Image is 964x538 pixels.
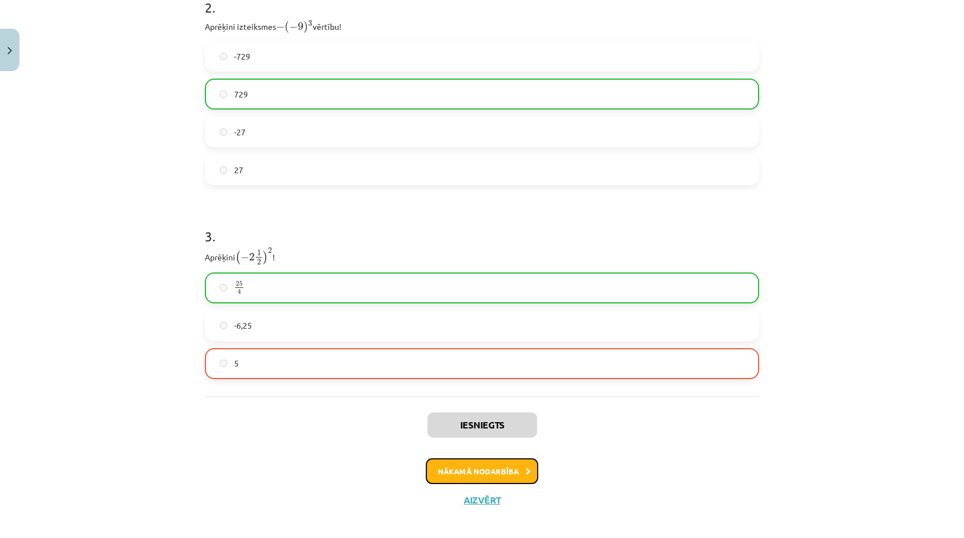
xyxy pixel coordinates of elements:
input: 5 [220,360,227,367]
img: icon-close-lesson-0947bae3869378f0d4975bcd49f059093ad1ed9edebbc8119c70593378902aed.svg [7,47,12,54]
h1: 3 . [205,208,759,244]
span: 1 [257,250,261,256]
span: − [289,23,298,31]
span: ) [304,21,308,33]
span: -6,25 [234,319,252,332]
span: 5 [234,357,239,369]
span: 2 [257,259,261,265]
span: 4 [238,290,241,295]
span: -27 [234,126,246,138]
input: -6,25 [220,322,227,329]
input: -27 [220,128,227,136]
span: ( [285,21,289,33]
span: 2 [249,253,255,261]
span: 27 [234,164,243,176]
button: Nākamā nodarbība [426,458,538,485]
span: − [240,254,249,262]
span: 2 [268,248,272,254]
span: -729 [234,50,250,63]
span: 729 [234,88,248,100]
span: 9 [298,22,304,30]
span: ) [263,251,268,264]
span: 3 [308,21,312,26]
button: Aizvērt [460,494,504,506]
p: Aprēķini izteiksmes vērtību! [205,18,759,34]
input: -729 [220,53,227,60]
span: 25 [236,281,243,286]
input: 729 [220,91,227,98]
input: 27 [220,166,227,174]
button: Iesniegts [427,412,537,438]
span: ( [235,251,240,264]
p: Aprēķini ! [205,247,759,266]
span: − [276,23,285,31]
